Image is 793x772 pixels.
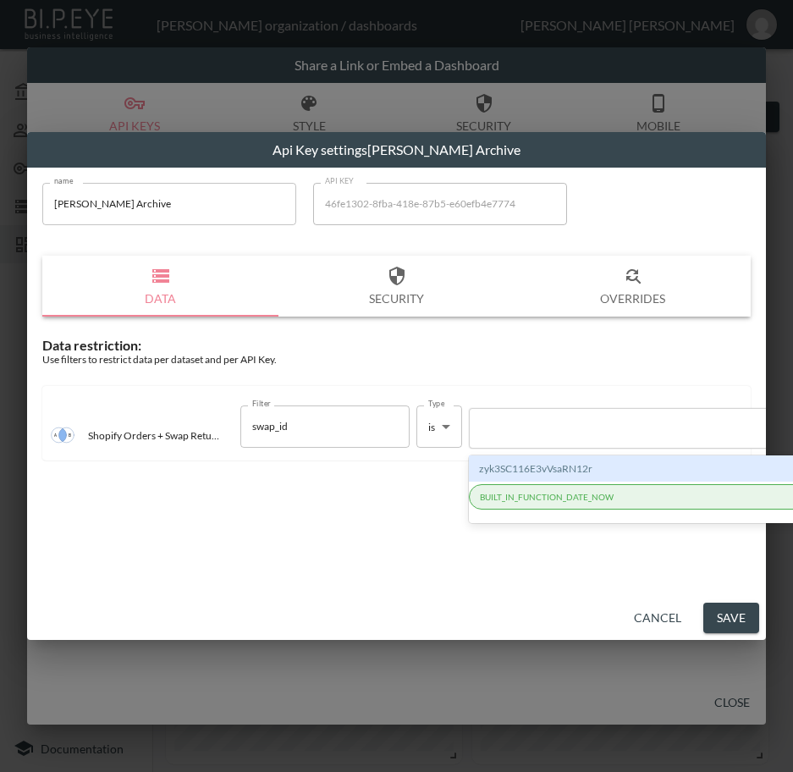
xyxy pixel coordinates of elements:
[252,398,271,409] label: Filter
[42,256,278,317] button: Data
[248,413,377,440] input: Filter
[325,175,355,186] label: API KEY
[42,353,751,366] div: Use filters to restrict data per dataset and per API Key.
[515,256,751,317] button: Overrides
[54,175,74,186] label: name
[51,423,74,447] img: inner join icon
[278,256,515,317] button: Security
[88,429,220,442] p: Shopify Orders + Swap Returns V2
[428,421,435,433] span: is
[42,337,141,353] span: Data restriction:
[428,398,445,409] label: Type
[27,132,766,168] h2: Api Key settings [PERSON_NAME] Archive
